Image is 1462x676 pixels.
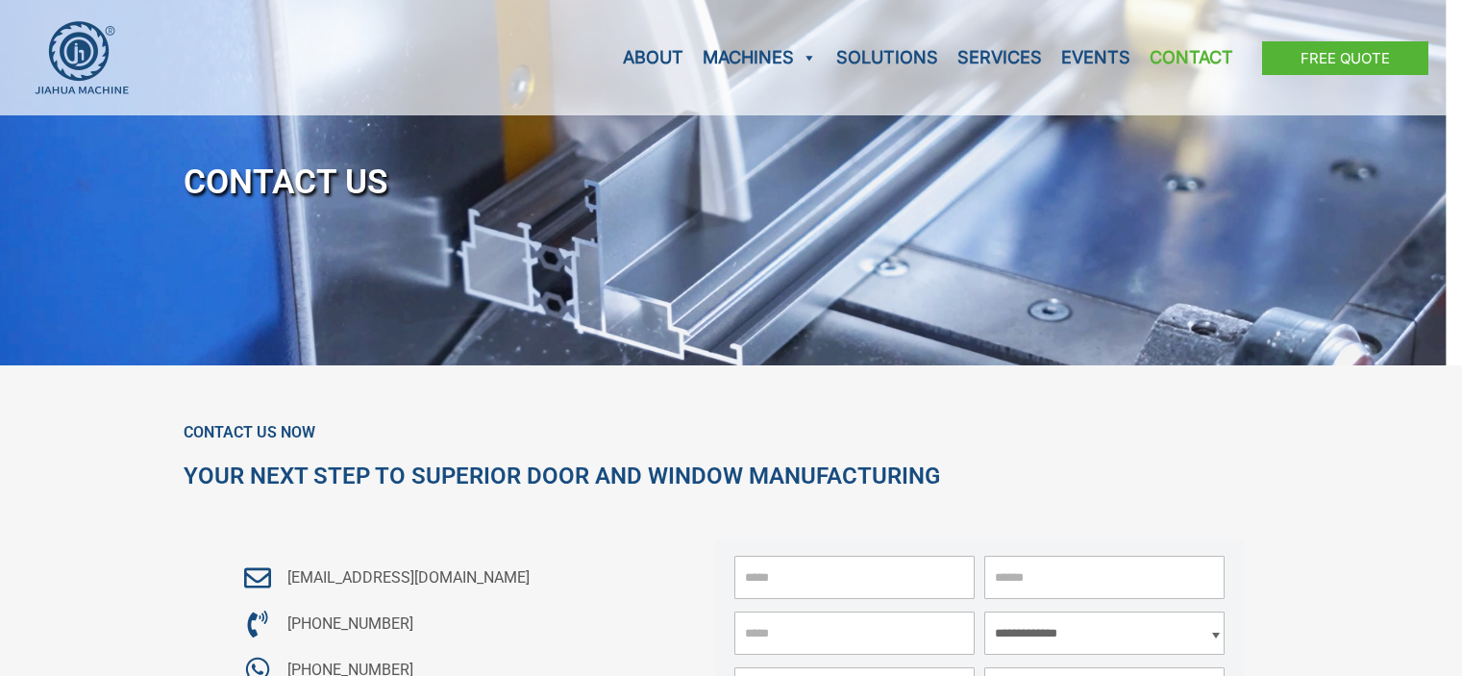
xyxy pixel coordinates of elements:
input: *Email [984,556,1225,599]
h1: CONTACT US [184,151,1279,213]
a: [EMAIL_ADDRESS][DOMAIN_NAME] [241,563,649,592]
input: *Name [734,556,975,599]
span: [PHONE_NUMBER] [283,610,413,638]
h2: Your Next Step to Superior Door and Window Manufacturing [184,462,1279,491]
img: JH Aluminium Window & Door Processing Machines [34,20,130,95]
select: *Machine Type [984,612,1225,655]
a: Free Quote [1262,41,1428,75]
a: [PHONE_NUMBER] [241,610,649,638]
input: Phone [734,612,975,655]
span: [EMAIL_ADDRESS][DOMAIN_NAME] [283,563,530,592]
h6: Contact Us Now [184,423,1279,442]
